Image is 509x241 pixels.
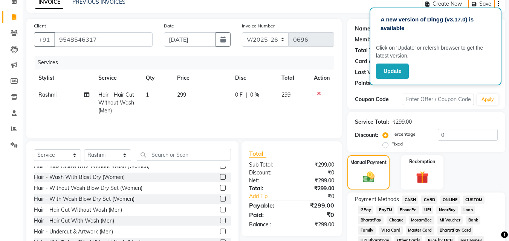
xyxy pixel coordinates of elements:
span: CARD [421,196,437,204]
span: Master Card [406,226,434,235]
th: Qty [141,70,173,86]
label: Fixed [391,141,403,147]
label: Client [34,23,46,29]
div: Membership: [355,36,388,44]
div: ₹0 [292,169,340,177]
div: Sub Total: [243,161,292,169]
span: 299 [177,91,186,98]
span: BharatPay [358,216,384,224]
span: PayTM [376,206,394,214]
div: Hair - Wash With Blast Dry (Women) [34,173,125,181]
span: | [246,91,247,99]
div: ₹299.00 [292,161,340,169]
div: Hair - Kids Below 8Yrs Without Wash (Women) [34,162,150,170]
input: Search by Name/Mobile/Email/Code [54,32,153,47]
button: +91 [34,32,55,47]
input: Search or Scan [137,149,231,161]
div: Total: [243,185,292,192]
label: Redemption [409,158,435,165]
img: _cash.svg [359,170,378,184]
a: Add Tip [243,192,300,200]
input: Enter Offer / Coupon Code [403,94,474,105]
span: Total [249,150,266,158]
span: MI Voucher [437,216,463,224]
span: 0 % [250,91,259,99]
p: A new version of Dingg (v3.17.0) is available [381,15,491,32]
div: Hair - Hair Cut Without Wash (Men) [34,206,122,214]
span: 1 [146,91,149,98]
p: Click on ‘Update’ or refersh browser to get the latest version. [376,44,495,60]
div: Payable: [243,201,292,210]
div: Service Total: [355,118,389,126]
div: ₹0 [300,192,340,200]
span: CASH [402,196,418,204]
div: ₹299.00 [292,185,340,192]
div: ₹299.00 [292,201,340,210]
button: Apply [477,94,498,105]
button: Update [376,64,409,79]
span: Cheque [387,216,406,224]
span: Rashmi [38,91,57,98]
span: Visa Card [379,226,403,235]
span: ONLINE [440,196,460,204]
div: Hair - Undercut & Artwork (Men) [34,228,113,236]
span: Payment Methods [355,196,399,203]
div: Paid: [243,210,292,219]
div: Card on file: [355,58,386,65]
div: ₹299.00 [392,118,412,126]
span: 0 F [235,91,243,99]
span: 299 [281,91,290,98]
th: Service [94,70,141,86]
div: Hair - Without Wash Blow Dry Set (Women) [34,184,142,192]
span: Bank [466,216,480,224]
span: Family [358,226,376,235]
th: Stylist [34,70,94,86]
span: MosamBee [409,216,434,224]
label: Date [164,23,174,29]
div: Discount: [243,169,292,177]
div: Last Visit: [355,68,380,76]
div: Name: [355,25,372,33]
span: PhonePe [397,206,419,214]
div: Services [35,56,340,70]
div: Points: [355,79,372,87]
div: Discount: [355,131,378,139]
span: CUSTOM [463,196,485,204]
div: Balance : [243,221,292,229]
span: BharatPay Card [437,226,474,235]
span: GPay [358,206,373,214]
label: Manual Payment [350,159,387,166]
div: Hair - With Wash Blow Dry Set (Women) [34,195,135,203]
img: _gift.svg [412,170,433,185]
th: Total [277,70,310,86]
th: Price [173,70,231,86]
div: ₹299.00 [292,221,340,229]
span: NearBuy [436,206,458,214]
div: No Active Membership [355,36,498,44]
span: Hair - Hair Cut Without Wash (Men) [98,91,134,114]
div: ₹0 [292,210,340,219]
div: Hair - Hair Cut With Wash (Men) [34,217,114,225]
label: Invoice Number [242,23,275,29]
div: Net: [243,177,292,185]
th: Disc [231,70,277,86]
div: Total Visits: [355,47,385,55]
label: Percentage [391,131,416,138]
div: ₹299.00 [292,177,340,185]
th: Action [309,70,334,86]
span: Loan [461,206,475,214]
span: UPI [422,206,434,214]
div: Coupon Code [355,95,402,103]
